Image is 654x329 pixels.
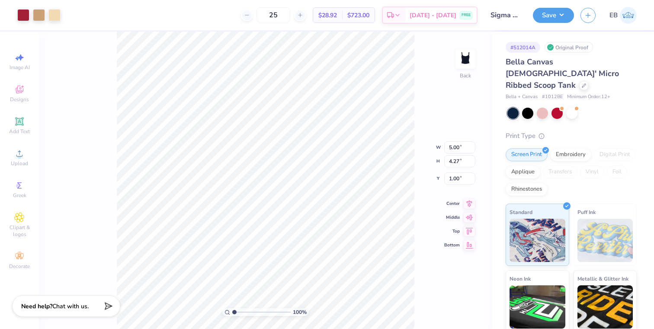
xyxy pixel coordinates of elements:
[533,8,574,23] button: Save
[506,131,637,141] div: Print Type
[567,93,610,101] span: Minimum Order: 12 +
[444,242,460,248] span: Bottom
[550,148,591,161] div: Embroidery
[577,219,633,262] img: Puff Ink
[506,166,540,179] div: Applique
[11,160,28,167] span: Upload
[318,11,337,20] span: $28.92
[484,6,526,24] input: Untitled Design
[293,308,307,316] span: 100 %
[542,93,563,101] span: # 1012BE
[460,72,471,80] div: Back
[347,11,369,20] span: $723.00
[9,128,30,135] span: Add Text
[506,148,548,161] div: Screen Print
[9,263,30,270] span: Decorate
[545,42,593,53] div: Original Proof
[10,64,30,71] span: Image AI
[444,214,460,220] span: Middle
[444,201,460,207] span: Center
[457,50,474,67] img: Back
[609,10,618,20] span: EB
[620,7,637,24] img: Emily Breit
[506,183,548,196] div: Rhinestones
[577,274,628,283] span: Metallic & Glitter Ink
[52,302,89,310] span: Chat with us.
[21,302,52,310] strong: Need help?
[256,7,290,23] input: – –
[444,228,460,234] span: Top
[577,285,633,329] img: Metallic & Glitter Ink
[580,166,604,179] div: Vinyl
[543,166,577,179] div: Transfers
[506,57,619,90] span: Bella Canvas [DEMOGRAPHIC_DATA]' Micro Ribbed Scoop Tank
[506,42,540,53] div: # 512014A
[577,208,596,217] span: Puff Ink
[510,285,565,329] img: Neon Ink
[10,96,29,103] span: Designs
[510,219,565,262] img: Standard
[4,224,35,238] span: Clipart & logos
[506,93,538,101] span: Bella + Canvas
[13,192,26,199] span: Greek
[510,208,532,217] span: Standard
[462,12,471,18] span: FREE
[594,148,636,161] div: Digital Print
[607,166,627,179] div: Foil
[609,7,637,24] a: EB
[410,11,456,20] span: [DATE] - [DATE]
[510,274,531,283] span: Neon Ink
